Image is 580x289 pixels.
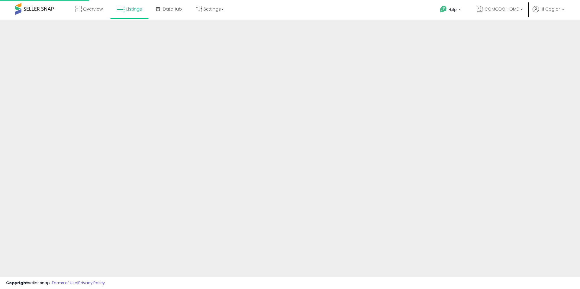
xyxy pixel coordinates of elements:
[126,6,142,12] span: Listings
[449,7,457,12] span: Help
[485,6,519,12] span: COMODO HOME
[163,6,182,12] span: DataHub
[83,6,103,12] span: Overview
[540,6,560,12] span: Hi Caglar
[435,1,467,20] a: Help
[440,5,447,13] i: Get Help
[533,6,564,20] a: Hi Caglar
